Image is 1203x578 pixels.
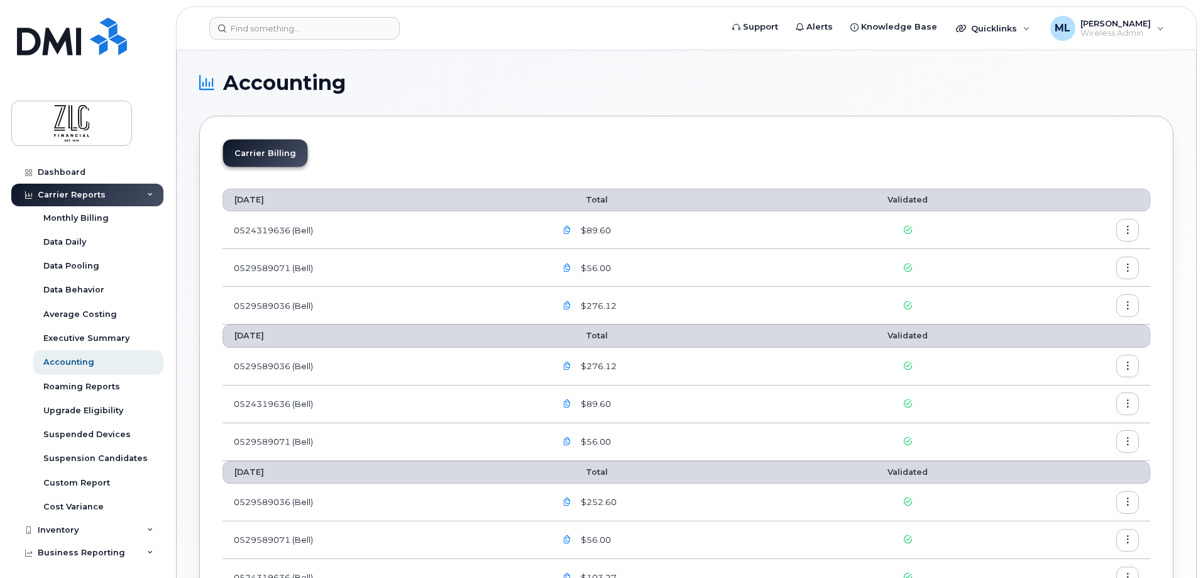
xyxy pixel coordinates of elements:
span: $89.60 [578,225,611,236]
th: Validated [808,189,1007,211]
span: Total [556,195,608,204]
td: 0524319636 (Bell) [222,211,544,249]
th: [DATE] [222,461,544,484]
td: 0529589036 (Bell) [222,348,544,386]
span: $89.60 [578,398,611,410]
span: $252.60 [578,496,617,508]
span: $276.12 [578,360,617,372]
span: Total [556,467,608,477]
td: 0529589071 (Bell) [222,521,544,559]
td: 0529589071 (Bell) [222,249,544,287]
th: [DATE] [222,325,544,347]
td: 0524319636 (Bell) [222,386,544,423]
span: $56.00 [578,436,611,448]
span: $56.00 [578,534,611,546]
span: Total [556,331,608,340]
td: 0529589036 (Bell) [222,287,544,325]
th: [DATE] [222,189,544,211]
th: Validated [808,325,1007,347]
span: Accounting [223,74,346,92]
span: $56.00 [578,262,611,274]
th: Validated [808,461,1007,484]
td: 0529589036 (Bell) [222,484,544,521]
span: $276.12 [578,300,617,312]
td: 0529589071 (Bell) [222,423,544,461]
